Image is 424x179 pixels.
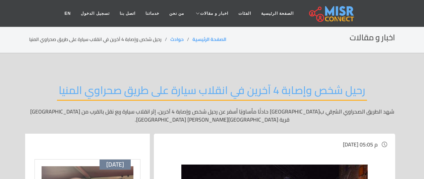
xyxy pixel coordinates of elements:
[192,35,226,44] a: الصفحة الرئيسية
[29,107,395,124] p: شهد الطريق الصحراوي الشرقي ب[GEOGRAPHIC_DATA] حادثًا مأساويًا أسفر عن رحيل شخص وإصابة 4 آخرين، إث...
[170,35,184,44] a: حوادث
[343,139,378,149] span: [DATE] 05:05 م
[309,5,354,22] img: main.misr_connect
[76,7,114,20] a: تسجيل الدخول
[200,10,228,16] span: اخبار و مقالات
[140,7,164,20] a: خدماتنا
[256,7,299,20] a: الصفحة الرئيسية
[106,161,124,168] span: [DATE]
[350,33,395,43] h2: اخبار و مقالات
[233,7,256,20] a: الفئات
[115,7,140,20] a: اتصل بنا
[189,7,233,20] a: اخبار و مقالات
[57,84,367,101] h2: رحيل شخص وإصابة 4 آخرين في انقلاب سيارة على طريق صحراوي المنيا
[60,7,76,20] a: EN
[164,7,189,20] a: من نحن
[29,36,170,43] li: رحيل شخص وإصابة 4 آخرين في انقلاب سيارة على طريق صحراوي المنيا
